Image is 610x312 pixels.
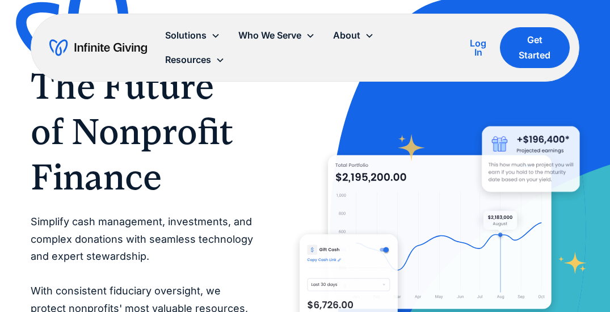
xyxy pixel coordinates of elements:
[333,28,360,43] div: About
[49,39,147,57] a: home
[31,64,254,200] h1: The Future of Nonprofit Finance
[466,39,491,57] div: Log In
[328,155,552,309] img: nonprofit donation platform
[229,23,324,48] div: Who We Serve
[324,23,383,48] div: About
[500,27,570,68] a: Get Started
[156,48,234,72] div: Resources
[466,36,491,59] a: Log In
[165,52,211,68] div: Resources
[558,252,586,274] img: fundraising star
[238,28,301,43] div: Who We Serve
[165,28,207,43] div: Solutions
[156,23,229,48] div: Solutions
